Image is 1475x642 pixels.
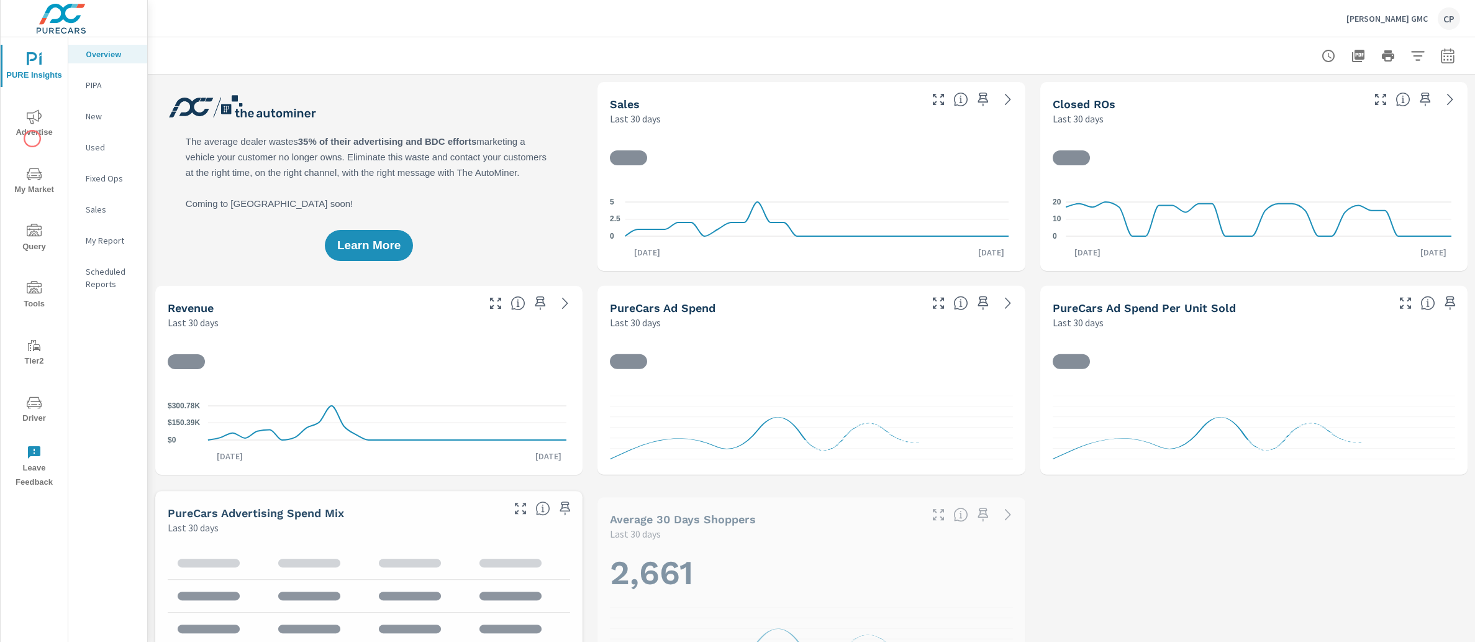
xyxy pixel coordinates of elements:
p: Last 30 days [168,520,219,535]
span: Number of vehicles sold by the dealership over the selected date range. [Source: This data is sou... [953,92,968,107]
p: Last 30 days [610,111,661,126]
a: See more details in report [555,293,575,313]
span: Leave Feedback [4,445,64,490]
span: This table looks at how you compare to the amount of budget you spend per channel as opposed to y... [535,501,550,516]
h5: Sales [610,98,640,111]
div: PIPA [68,76,147,94]
span: Save this to your personalized report [1440,293,1460,313]
p: [DATE] [625,246,669,259]
div: Scheduled Reports [68,262,147,293]
h5: PureCars Ad Spend Per Unit Sold [1053,301,1236,314]
button: Make Fullscreen [928,89,948,109]
h5: PureCars Ad Spend [610,301,715,314]
button: Make Fullscreen [1396,293,1415,313]
p: Scheduled Reports [86,265,137,290]
span: Save this to your personalized report [973,505,993,525]
span: My Market [4,167,64,197]
span: Query [4,224,64,254]
button: Make Fullscreen [486,293,506,313]
a: See more details in report [1440,89,1460,109]
button: Make Fullscreen [511,498,530,518]
span: Advertise [4,109,64,140]
span: Save this to your personalized report [530,293,550,313]
button: Make Fullscreen [928,505,948,525]
button: Learn More [325,230,413,261]
span: Total sales revenue over the selected date range. [Source: This data is sourced from the dealer’s... [511,296,525,311]
text: 5 [610,198,614,206]
span: Total cost of media for all PureCars channels for the selected dealership group over the selected... [953,296,968,311]
text: 0 [610,232,614,241]
div: Sales [68,200,147,219]
span: Save this to your personalized report [973,89,993,109]
p: [DATE] [1412,246,1455,259]
span: PURE Insights [4,52,64,83]
h5: PureCars Advertising Spend Mix [168,507,344,520]
p: Sales [86,203,137,216]
p: [DATE] [527,450,570,462]
p: Fixed Ops [86,172,137,185]
div: CP [1438,7,1460,30]
text: 0 [1053,232,1057,241]
p: PIPA [86,79,137,91]
button: Select Date Range [1435,44,1460,68]
text: 20 [1053,198,1061,206]
div: New [68,107,147,126]
p: New [86,110,137,122]
text: $300.78K [168,401,200,410]
a: See more details in report [998,505,1018,525]
div: nav menu [1,37,68,495]
button: Make Fullscreen [1371,89,1391,109]
span: Save this to your personalized report [1415,89,1435,109]
span: Save this to your personalized report [555,498,575,518]
button: Print Report [1376,44,1400,68]
p: [DATE] [1066,246,1109,259]
button: Apply Filters [1405,44,1430,68]
text: $150.39K [168,419,200,428]
p: Last 30 days [610,315,661,330]
p: [DATE] [969,246,1013,259]
p: Last 30 days [1053,315,1104,330]
p: Last 30 days [168,315,219,330]
p: Used [86,141,137,154]
p: [DATE] [208,450,252,462]
span: Tier2 [4,338,64,369]
div: Fixed Ops [68,169,147,188]
div: Overview [68,45,147,63]
span: A rolling 30 day total of daily Shoppers on the dealership website, averaged over the selected da... [953,507,968,522]
text: 10 [1053,215,1061,224]
p: Overview [86,48,137,60]
h5: Average 30 Days Shoppers [610,513,756,526]
span: Driver [4,395,64,426]
p: My Report [86,234,137,247]
text: 2.5 [610,215,620,224]
span: Save this to your personalized report [973,293,993,313]
h5: Closed ROs [1053,98,1115,111]
span: Learn More [337,240,401,251]
div: My Report [68,231,147,250]
button: Make Fullscreen [928,293,948,313]
span: Average cost of advertising per each vehicle sold at the dealer over the selected date range. The... [1420,296,1435,311]
button: "Export Report to PDF" [1346,44,1371,68]
p: Last 30 days [610,526,661,541]
span: Tools [4,281,64,311]
h1: 2,661 [610,552,1012,594]
h5: Revenue [168,301,214,314]
p: Last 30 days [1053,111,1104,126]
text: $0 [168,436,176,444]
a: See more details in report [998,293,1018,313]
div: Used [68,138,147,157]
span: Number of Repair Orders Closed by the selected dealership group over the selected time range. [So... [1396,92,1410,107]
p: [PERSON_NAME] GMC [1346,13,1428,24]
a: See more details in report [998,89,1018,109]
